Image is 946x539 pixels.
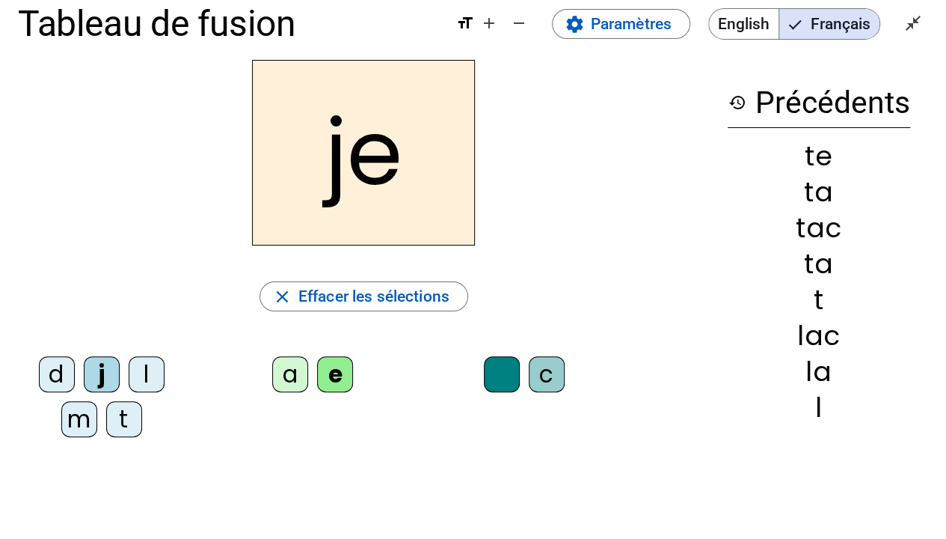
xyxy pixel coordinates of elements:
div: tac [728,215,910,242]
div: te [728,143,910,170]
mat-icon: add [480,14,498,32]
span: Français [779,9,879,39]
div: ta [728,179,910,206]
mat-icon: history [728,94,746,112]
div: lac [728,323,910,350]
h3: Précédents [728,78,910,128]
mat-icon: settings [565,14,585,34]
div: c [529,356,565,392]
mat-icon: remove [510,14,528,32]
div: t [106,401,142,437]
button: Diminuer la taille de la police [504,8,534,38]
div: l [129,356,165,392]
mat-icon: close_fullscreen [904,14,922,32]
div: d [39,356,75,392]
span: Paramètres [591,10,672,37]
span: Effacer les sélections [298,283,449,310]
button: Effacer les sélections [259,281,468,311]
div: t [728,287,910,314]
div: e [317,356,353,392]
mat-icon: close [272,287,292,307]
button: Augmenter la taille de la police [474,8,504,38]
div: ta [728,251,910,278]
h2: je [252,60,475,246]
button: Quitter le plein écran [898,8,928,38]
mat-button-toggle-group: Language selection [708,8,880,40]
button: Paramètres [552,9,690,39]
div: la [728,359,910,386]
span: English [709,9,778,39]
div: a [272,356,308,392]
div: l [728,395,910,421]
div: j [84,356,120,392]
div: m [61,401,97,437]
mat-icon: format_size [456,14,474,32]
